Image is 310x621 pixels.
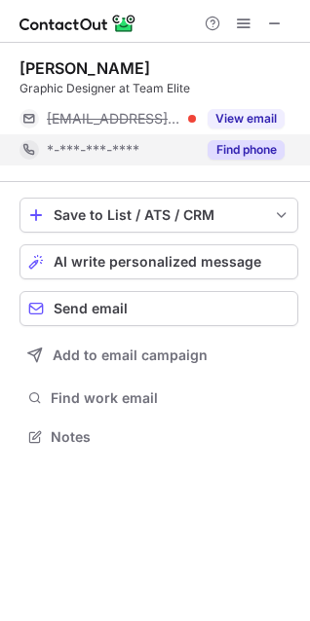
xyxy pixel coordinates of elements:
[19,384,298,412] button: Find work email
[208,140,285,160] button: Reveal Button
[51,389,291,407] span: Find work email
[19,291,298,326] button: Send email
[54,254,261,270] span: AI write personalized message
[19,244,298,279] button: AI write personalized message
[54,301,128,316] span: Send email
[19,12,136,35] img: ContactOut v5.3.10
[19,80,298,97] div: Graphic Designer at Team Elite
[51,428,291,446] span: Notes
[208,109,285,128] button: Reveal Button
[47,110,181,128] span: [EMAIL_ADDRESS][DOMAIN_NAME]
[19,423,298,451] button: Notes
[53,347,208,363] span: Add to email campaign
[19,338,298,373] button: Add to email campaign
[19,198,298,233] button: save-profile-one-click
[54,207,264,223] div: Save to List / ATS / CRM
[19,58,150,78] div: [PERSON_NAME]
